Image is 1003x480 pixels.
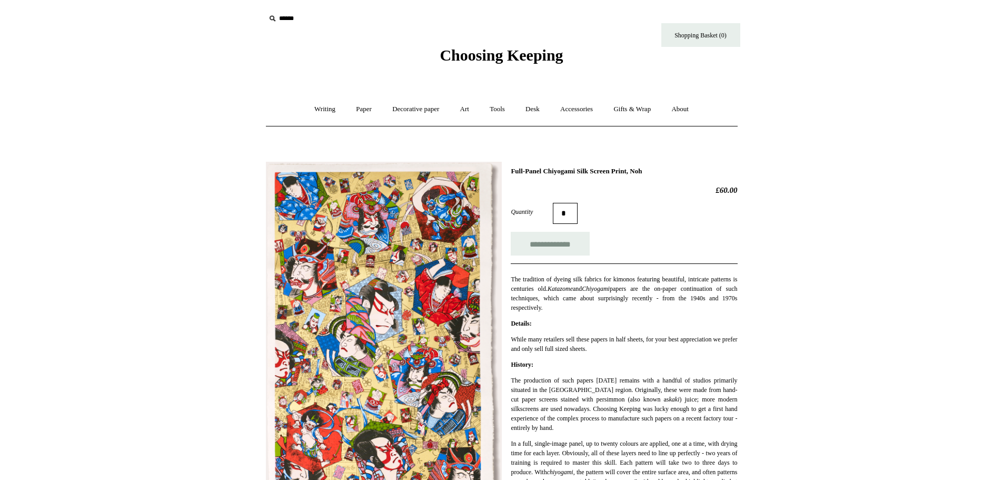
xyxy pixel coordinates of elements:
strong: History: [511,361,533,368]
a: Art [451,95,479,123]
p: While many retailers sell these papers in half sheets, for your best appreciation we prefer and o... [511,335,737,354]
a: Writing [305,95,345,123]
a: Accessories [551,95,602,123]
h2: £60.00 [511,185,737,195]
a: Desk [516,95,549,123]
p: The production of such papers [DATE] remains with a handful of studios primarily situated in the ... [511,376,737,433]
a: About [662,95,698,123]
label: Quantity [511,207,553,217]
a: Tools [480,95,514,123]
em: Chiyogami [582,285,610,292]
em: chiyogami [547,468,573,476]
h1: Full-Panel Chiyogami Silk Screen Print, Noh [511,167,737,175]
em: Katazome [548,285,573,292]
a: Paper [346,95,381,123]
p: The tradition of dyeing silk fabrics for kimonos featuring beautiful, intricate patterns is centu... [511,275,737,312]
a: Shopping Basket (0) [661,23,740,47]
a: Gifts & Wrap [604,95,660,123]
span: Choosing Keeping [440,46,563,64]
strong: Details: [511,320,531,327]
a: Decorative paper [383,95,449,123]
a: Choosing Keeping [440,55,563,62]
em: kaki [669,396,679,403]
